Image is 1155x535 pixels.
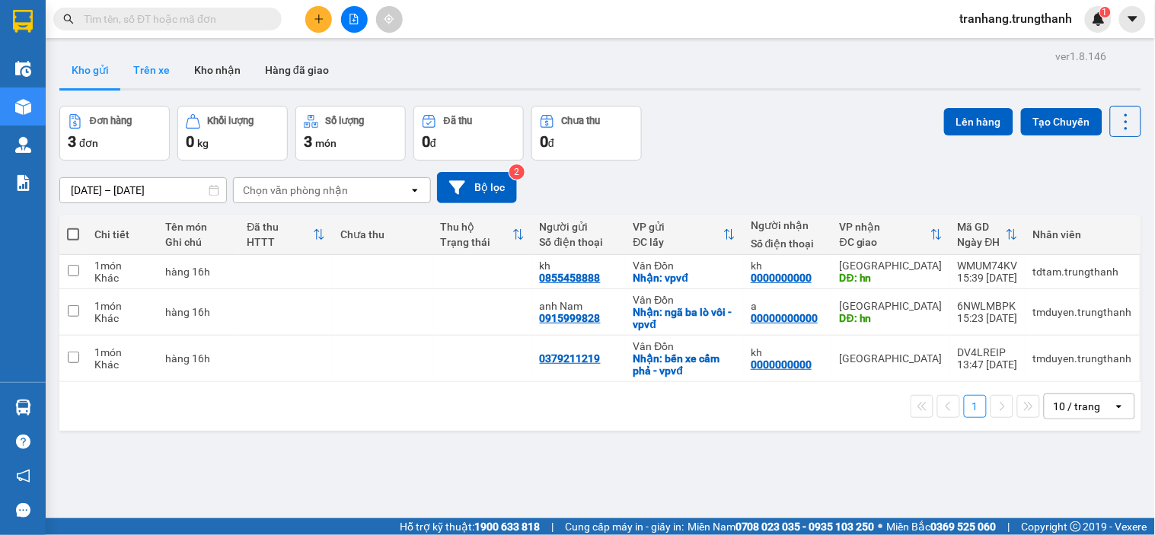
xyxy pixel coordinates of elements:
[409,184,421,196] svg: open
[304,132,312,151] span: 3
[15,61,31,77] img: warehouse-icon
[540,312,601,324] div: 0915999828
[295,106,406,161] button: Số lượng3món
[751,300,825,312] div: a
[751,358,812,371] div: 0000000000
[633,306,735,330] div: Nhận: ngã ba lò vôi - vpvđ
[840,221,930,233] div: VP nhận
[751,272,812,284] div: 0000000000
[1033,352,1132,365] div: tmduyen.trungthanh
[16,469,30,483] span: notification
[474,521,540,533] strong: 1900 633 818
[165,236,231,248] div: Ghi chú
[15,137,31,153] img: warehouse-icon
[540,300,618,312] div: anh Nam
[186,132,194,151] span: 0
[948,9,1085,28] span: tranhang.trungthanh
[751,237,825,250] div: Số điện thoại
[60,178,226,202] input: Select a date range.
[340,228,425,240] div: Chưa thu
[444,116,472,126] div: Đã thu
[1100,7,1111,18] sup: 1
[1070,521,1081,532] span: copyright
[59,52,121,88] button: Kho gửi
[548,137,554,149] span: đ
[633,221,723,233] div: VP gửi
[94,272,150,284] div: Khác
[562,116,601,126] div: Chưa thu
[840,260,943,272] div: [GEOGRAPHIC_DATA]
[633,236,723,248] div: ĐC lấy
[440,221,512,233] div: Thu hộ
[94,228,150,240] div: Chi tiết
[1008,518,1010,535] span: |
[626,215,743,255] th: Toggle SortBy
[400,518,540,535] span: Hỗ trợ kỹ thuật:
[540,272,601,284] div: 0855458888
[1113,400,1125,412] svg: open
[950,215,1026,255] th: Toggle SortBy
[633,260,735,272] div: Vân Đồn
[964,395,987,418] button: 1
[437,172,517,203] button: Bộ lọc
[751,260,825,272] div: kh
[326,116,365,126] div: Số lượng
[551,518,554,535] span: |
[633,294,735,306] div: Vân Đồn
[13,10,33,33] img: logo-vxr
[63,14,74,24] span: search
[15,99,31,115] img: warehouse-icon
[305,6,332,33] button: plus
[1021,108,1102,135] button: Tạo Chuyến
[341,6,368,33] button: file-add
[958,358,1018,371] div: 13:47 [DATE]
[751,312,818,324] div: 00000000000
[887,518,997,535] span: Miền Bắc
[751,219,825,231] div: Người nhận
[197,137,209,149] span: kg
[565,518,684,535] span: Cung cấp máy in - giấy in:
[253,52,341,88] button: Hàng đã giao
[958,312,1018,324] div: 15:23 [DATE]
[840,300,943,312] div: [GEOGRAPHIC_DATA]
[633,272,735,284] div: Nhận: vpvđ
[384,14,394,24] span: aim
[944,108,1013,135] button: Lên hàng
[832,215,950,255] th: Toggle SortBy
[440,236,512,248] div: Trạng thái
[840,352,943,365] div: [GEOGRAPHIC_DATA]
[432,215,532,255] th: Toggle SortBy
[314,14,324,24] span: plus
[958,260,1018,272] div: WMUM74KV
[243,183,348,198] div: Chọn văn phòng nhận
[79,137,98,149] span: đơn
[239,215,333,255] th: Toggle SortBy
[633,340,735,352] div: Vân Đồn
[633,352,735,377] div: Nhận: bến xe cẩm phả - vpvđ
[121,52,182,88] button: Trên xe
[735,521,875,533] strong: 0708 023 035 - 0935 103 250
[1033,266,1132,278] div: tdtam.trungthanh
[16,435,30,449] span: question-circle
[165,266,231,278] div: hàng 16h
[879,524,883,530] span: ⚪️
[165,221,231,233] div: Tên món
[208,116,254,126] div: Khối lượng
[540,221,618,233] div: Người gửi
[376,6,403,33] button: aim
[1033,306,1132,318] div: tmduyen.trungthanh
[958,272,1018,284] div: 15:39 [DATE]
[840,312,943,324] div: DĐ: hn
[94,300,150,312] div: 1 món
[540,352,601,365] div: 0379211219
[413,106,524,161] button: Đã thu0đ
[840,236,930,248] div: ĐC giao
[1119,6,1146,33] button: caret-down
[540,260,618,272] div: kh
[509,164,525,180] sup: 2
[247,236,313,248] div: HTTT
[94,260,150,272] div: 1 món
[958,346,1018,358] div: DV4LREIP
[931,521,997,533] strong: 0369 525 060
[16,503,30,517] span: message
